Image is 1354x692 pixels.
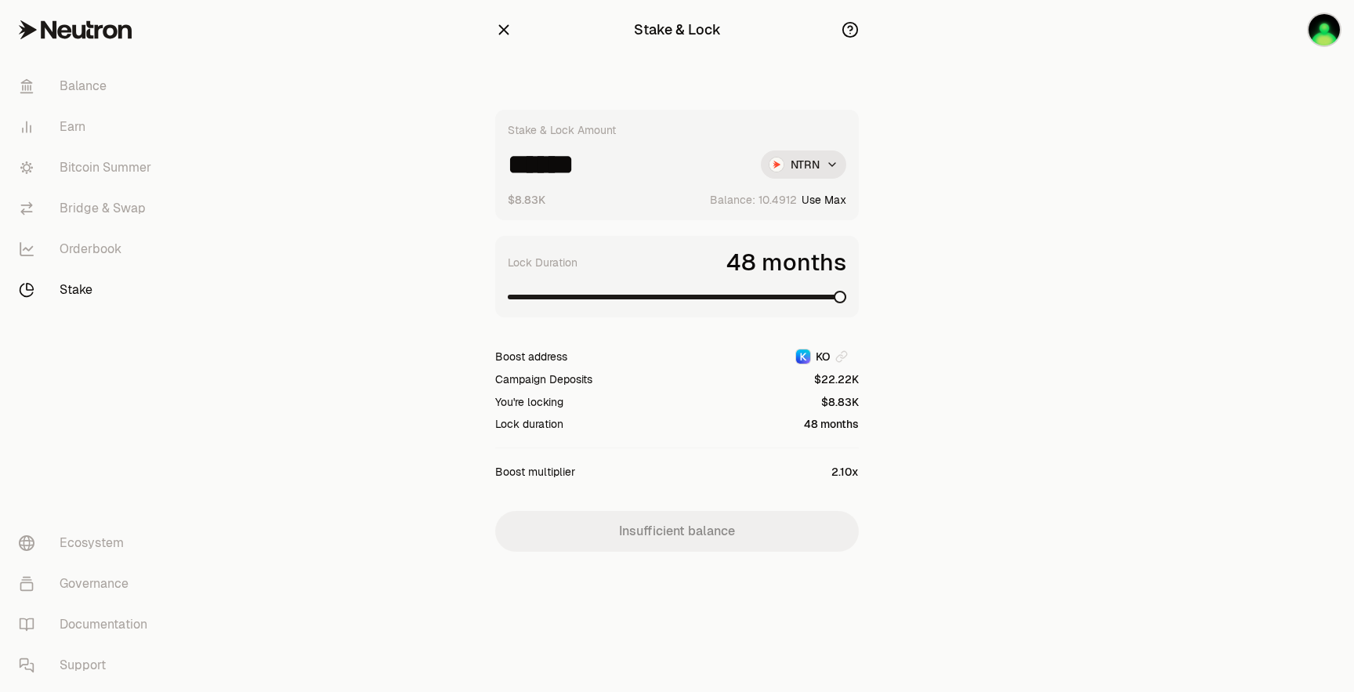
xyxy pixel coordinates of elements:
[6,188,169,229] a: Bridge & Swap
[761,150,846,179] button: NTRN LogoNTRN
[6,270,169,310] a: Stake
[6,604,169,645] a: Documentation
[802,192,846,208] button: Use Max
[831,464,859,480] div: 2.10x
[710,192,755,208] span: Balance:
[508,191,545,208] button: $8.83K
[804,416,859,432] div: 48 months
[816,349,831,364] span: KO
[508,122,616,138] div: Stake & Lock Amount
[495,394,563,410] div: You're locking
[6,563,169,604] a: Governance
[796,350,810,364] img: Keplr
[634,19,721,41] div: Stake & Lock
[6,66,169,107] a: Balance
[508,255,577,270] label: Lock Duration
[495,349,567,364] div: Boost address
[1309,14,1340,45] img: KO
[784,349,859,364] button: KeplrKO
[495,371,592,387] div: Campaign Deposits
[6,645,169,686] a: Support
[769,158,784,172] img: NTRN Logo
[6,523,169,563] a: Ecosystem
[6,147,169,188] a: Bitcoin Summer
[6,107,169,147] a: Earn
[495,416,563,432] div: Lock duration
[726,248,846,277] span: 48 months
[495,464,575,480] div: Boost multiplier
[6,229,169,270] a: Orderbook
